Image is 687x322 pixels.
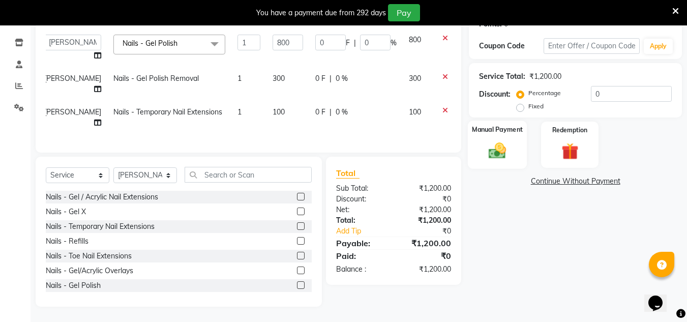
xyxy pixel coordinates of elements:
[46,280,101,291] div: Nails - Gel Polish
[46,251,132,261] div: Nails - Toe Nail Extensions
[113,107,222,116] span: Nails - Temporary Nail Extensions
[479,71,525,82] div: Service Total:
[354,38,356,48] span: |
[479,41,543,51] div: Coupon Code
[394,250,459,262] div: ₹0
[273,107,285,116] span: 100
[328,250,394,262] div: Paid:
[409,35,421,44] span: 800
[405,226,459,237] div: ₹0
[46,266,133,276] div: Nails - Gel/Acrylic Overlays
[528,102,544,111] label: Fixed
[46,192,158,202] div: Nails - Gel / Acrylic Nail Extensions
[328,183,394,194] div: Sub Total:
[644,281,677,312] iframe: chat widget
[394,215,459,226] div: ₹1,200.00
[391,38,397,48] span: %
[394,264,459,275] div: ₹1,200.00
[315,107,325,118] span: 0 F
[330,107,332,118] span: |
[556,141,584,162] img: _gift.svg
[256,8,386,18] div: You have a payment due from 292 days
[544,38,640,54] input: Enter Offer / Coupon Code
[409,74,421,83] span: 300
[528,89,561,98] label: Percentage
[479,89,511,100] div: Discount:
[46,236,88,247] div: Nails - Refills
[328,194,394,204] div: Discount:
[552,126,587,135] label: Redemption
[328,215,394,226] div: Total:
[409,107,421,116] span: 100
[123,39,177,48] span: Nails - Gel Polish
[388,4,420,21] button: Pay
[328,237,394,249] div: Payable:
[472,125,523,134] label: Manual Payment
[336,168,360,179] span: Total
[46,221,155,232] div: Nails - Temporary Nail Extensions
[177,39,182,48] a: x
[394,183,459,194] div: ₹1,200.00
[471,176,680,187] a: Continue Without Payment
[273,74,285,83] span: 300
[44,74,101,83] span: [PERSON_NAME]
[44,107,101,116] span: [PERSON_NAME]
[394,237,459,249] div: ₹1,200.00
[113,74,199,83] span: Nails - Gel Polish Removal
[328,264,394,275] div: Balance :
[315,73,325,84] span: 0 F
[328,204,394,215] div: Net:
[346,38,350,48] span: F
[394,194,459,204] div: ₹0
[529,71,561,82] div: ₹1,200.00
[336,73,348,84] span: 0 %
[185,167,312,183] input: Search or Scan
[483,140,512,161] img: _cash.svg
[46,207,86,217] div: Nails - Gel X
[237,107,242,116] span: 1
[237,74,242,83] span: 1
[644,39,673,54] button: Apply
[394,204,459,215] div: ₹1,200.00
[330,73,332,84] span: |
[328,226,404,237] a: Add Tip
[336,107,348,118] span: 0 %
